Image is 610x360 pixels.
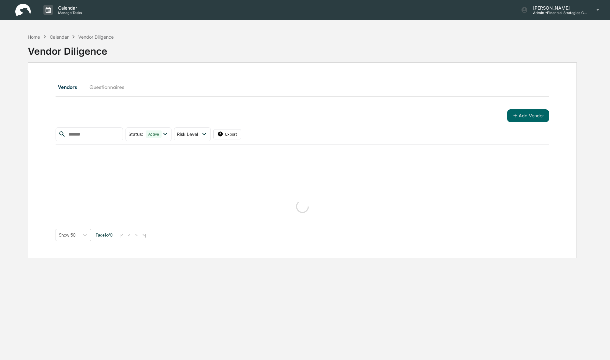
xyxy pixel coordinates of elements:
[53,5,85,11] p: Calendar
[213,129,241,139] button: Export
[53,11,85,15] p: Manage Tasks
[118,232,125,238] button: |<
[177,131,198,137] span: Risk Level
[28,40,577,57] div: Vendor Diligence
[528,11,587,15] p: Admin • Financial Strategies Group (FSG)
[84,79,129,95] button: Questionnaires
[128,131,143,137] span: Status :
[528,5,587,11] p: [PERSON_NAME]
[141,232,148,238] button: >|
[78,34,114,40] div: Vendor Diligence
[146,130,162,138] div: Active
[56,79,84,95] button: Vendors
[133,232,140,238] button: >
[507,109,549,122] button: Add Vendor
[96,232,113,238] span: Page 1 of 0
[56,79,549,95] div: secondary tabs example
[28,34,40,40] div: Home
[15,4,31,16] img: logo
[50,34,69,40] div: Calendar
[126,232,132,238] button: <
